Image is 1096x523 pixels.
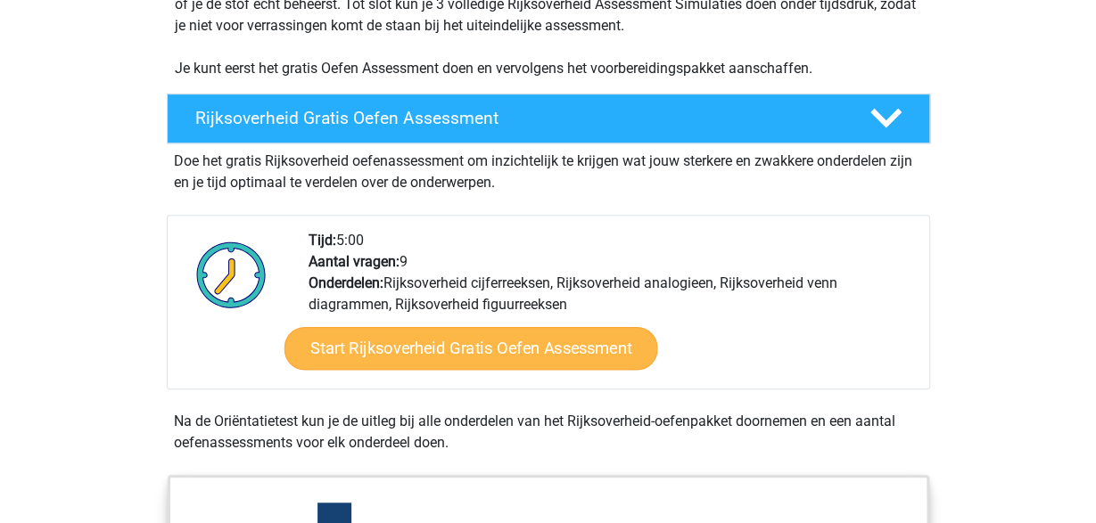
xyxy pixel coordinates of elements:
div: 5:00 9 Rijksoverheid cijferreeksen, Rijksoverheid analogieen, Rijksoverheid venn diagrammen, Rijk... [295,230,928,388]
h4: Rijksoverheid Gratis Oefen Assessment [195,108,841,128]
div: Doe het gratis Rijksoverheid oefenassessment om inzichtelijk te krijgen wat jouw sterkere en zwak... [167,143,930,193]
a: Rijksoverheid Gratis Oefen Assessment [160,94,937,143]
a: Start Rijksoverheid Gratis Oefen Assessment [284,327,657,370]
b: Tijd: [309,232,336,249]
div: Na de Oriëntatietest kun je de uitleg bij alle onderdelen van het Rijksoverheid-oefenpakket doorn... [167,411,930,454]
b: Aantal vragen: [309,253,400,270]
b: Onderdelen: [309,274,383,291]
img: Klok [186,230,276,319]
